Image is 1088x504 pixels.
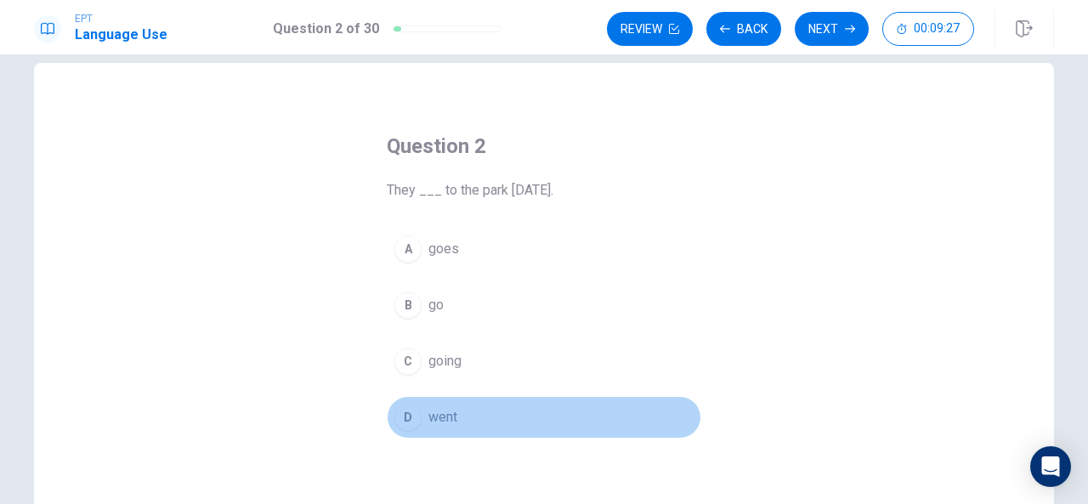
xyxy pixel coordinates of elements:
span: going [428,351,462,371]
h1: Question 2 of 30 [273,19,379,39]
div: C [394,348,422,375]
button: Back [706,12,781,46]
span: goes [428,239,459,259]
span: 00:09:27 [914,22,960,36]
span: go [428,295,444,315]
div: B [394,292,422,319]
button: Agoes [387,228,701,270]
button: Cgoing [387,340,701,382]
h1: Language Use [75,25,167,45]
button: Review [607,12,693,46]
div: A [394,235,422,263]
div: Open Intercom Messenger [1030,446,1071,487]
span: went [428,407,457,428]
span: EPT [75,13,167,25]
div: D [394,404,422,431]
span: They ___ to the park [DATE]. [387,180,701,201]
h4: Question 2 [387,133,701,160]
button: 00:09:27 [882,12,974,46]
button: Next [795,12,869,46]
button: Dwent [387,396,701,439]
button: Bgo [387,284,701,326]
